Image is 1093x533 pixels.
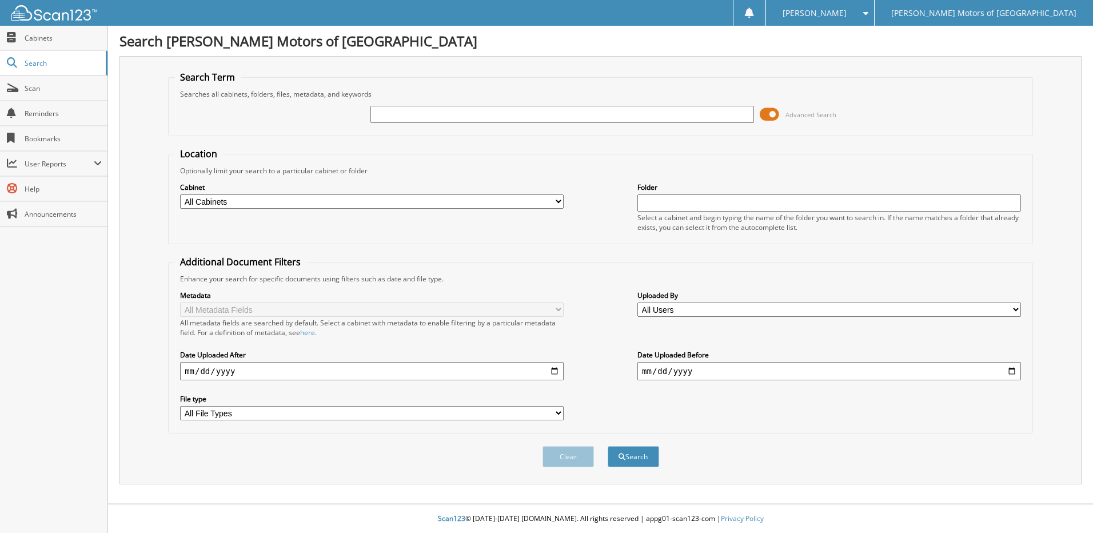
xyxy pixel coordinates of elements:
div: All metadata fields are searched by default. Select a cabinet with metadata to enable filtering b... [180,318,564,337]
span: Search [25,58,100,68]
span: Help [25,184,102,194]
span: [PERSON_NAME] [783,10,847,17]
span: Reminders [25,109,102,118]
span: User Reports [25,159,94,169]
legend: Search Term [174,71,241,83]
span: Announcements [25,209,102,219]
button: Search [608,446,659,467]
a: here [300,328,315,337]
div: Searches all cabinets, folders, files, metadata, and keywords [174,89,1027,99]
label: Date Uploaded After [180,350,564,360]
div: Select a cabinet and begin typing the name of the folder you want to search in. If the name match... [637,213,1021,232]
label: Cabinet [180,182,564,192]
span: Scan [25,83,102,93]
input: end [637,362,1021,380]
legend: Location [174,148,223,160]
span: Scan123 [438,514,465,523]
legend: Additional Document Filters [174,256,306,268]
span: [PERSON_NAME] Motors of [GEOGRAPHIC_DATA] [891,10,1076,17]
label: Folder [637,182,1021,192]
h1: Search [PERSON_NAME] Motors of [GEOGRAPHIC_DATA] [119,31,1082,50]
span: Cabinets [25,33,102,43]
div: Enhance your search for specific documents using filters such as date and file type. [174,274,1027,284]
span: Bookmarks [25,134,102,144]
label: File type [180,394,564,404]
span: Advanced Search [785,110,836,119]
div: © [DATE]-[DATE] [DOMAIN_NAME]. All rights reserved | appg01-scan123-com | [108,505,1093,533]
div: Optionally limit your search to a particular cabinet or folder [174,166,1027,176]
label: Date Uploaded Before [637,350,1021,360]
button: Clear [542,446,594,467]
label: Metadata [180,291,564,300]
img: scan123-logo-white.svg [11,5,97,21]
input: start [180,362,564,380]
label: Uploaded By [637,291,1021,300]
a: Privacy Policy [721,514,764,523]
